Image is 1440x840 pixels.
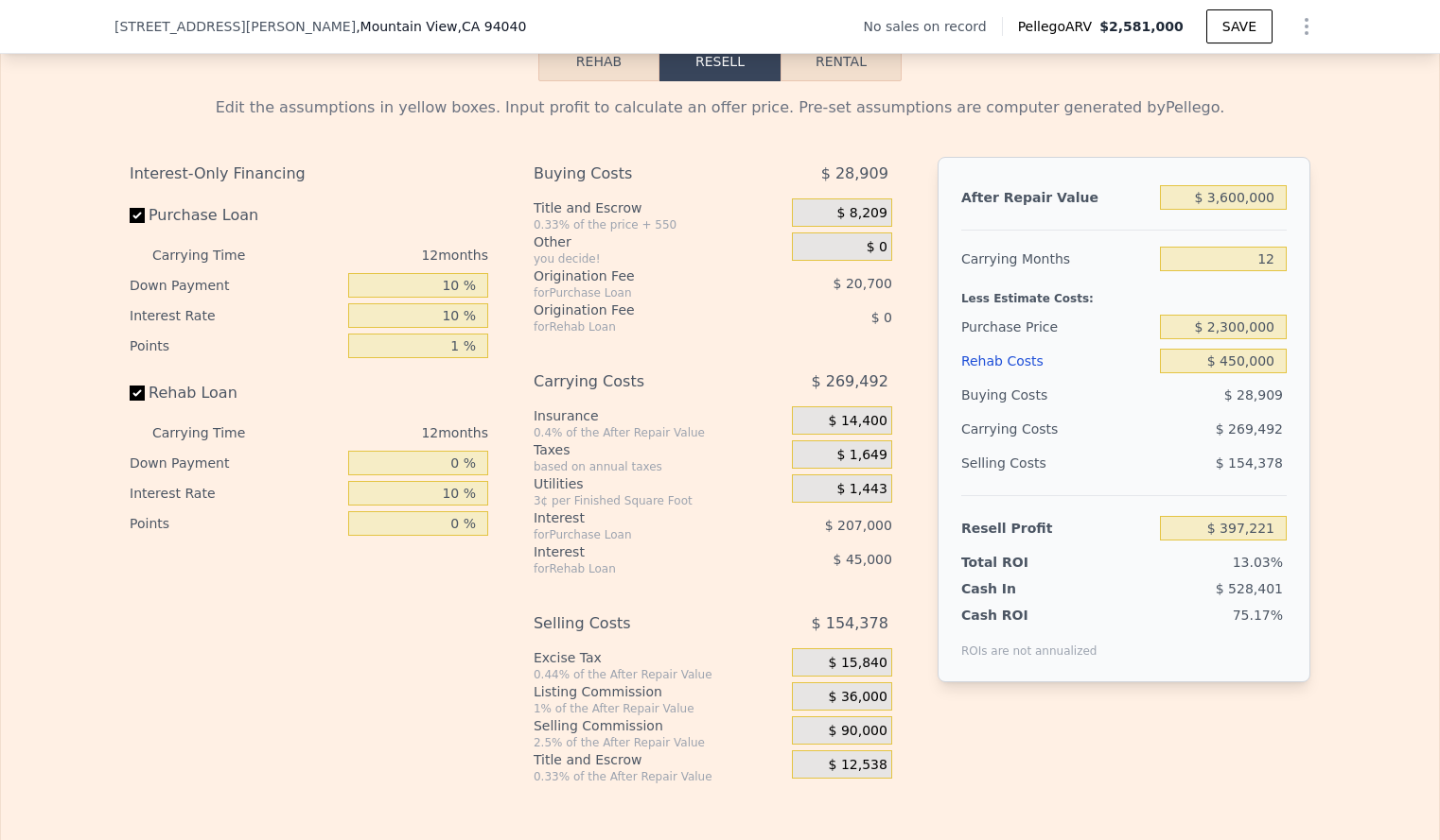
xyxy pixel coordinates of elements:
[961,625,1098,659] div: ROIs are not annualized
[1233,608,1283,623] span: 75.17%
[130,386,145,401] input: Rehab Loan
[1233,555,1283,570] span: 13.03%
[863,17,1001,36] div: No sales on record
[1018,17,1100,36] span: Pellego ARV
[130,208,145,223] input: Purchase Loan
[534,319,745,334] div: for Rehab Loan
[534,474,784,493] div: Utilities
[811,365,887,399] span: $ 269,492
[534,716,784,735] div: Selling Commission
[534,459,784,474] div: based on annual taxes
[836,481,887,498] span: $ 1,443
[961,579,1080,598] div: Cash In
[1099,19,1184,34] span: $2,581,000
[534,508,745,527] div: Interest
[130,331,341,361] div: Points
[152,418,275,448] div: Carrying Time
[821,157,888,191] span: $ 28,909
[534,198,784,217] div: Title and Escrow
[457,19,526,34] span: , CA 94040
[871,310,892,325] span: $ 0
[534,232,784,251] div: Other
[829,689,887,706] span: $ 36,000
[114,17,356,36] span: [STREET_ADDRESS][PERSON_NAME]
[1206,9,1273,43] button: SAVE
[534,425,784,440] div: 0.4% of the After Repair Value
[283,240,488,270] div: 12 months
[130,270,341,300] div: Down Payment
[534,607,745,641] div: Selling Costs
[961,606,1098,625] div: Cash ROI
[961,446,1152,480] div: Selling Costs
[534,735,784,750] div: 2.5% of the After Repair Value
[829,655,887,672] span: $ 15,840
[534,406,784,425] div: Insurance
[534,157,745,191] div: Buying Costs
[356,17,526,36] span: , Mountain View
[829,723,887,740] span: $ 90,000
[534,285,745,300] div: for Purchase Loan
[534,440,784,459] div: Taxes
[130,96,1310,119] div: Edit the assumptions in yellow boxes. Input profit to calculate an offer price. Pre-set assumptio...
[961,242,1152,276] div: Carrying Months
[1288,8,1326,45] button: Show Options
[961,276,1287,310] div: Less Estimate Costs:
[836,447,887,464] span: $ 1,649
[283,418,488,448] div: 12 months
[836,205,887,222] span: $ 8,209
[534,266,745,285] div: Origination Fee
[534,527,745,542] div: for Purchase Loan
[130,376,341,410] label: Rehab Loan
[781,42,902,81] button: Rental
[825,518,892,533] span: $ 207,000
[1216,421,1283,437] span: $ 269,492
[130,478,341,508] div: Interest Rate
[961,310,1152,344] div: Purchase Price
[534,701,784,716] div: 1% of the After Repair Value
[534,251,784,266] div: you decide!
[534,365,745,399] div: Carrying Costs
[1224,387,1283,403] span: $ 28,909
[130,157,488,191] div: Interest-Only Financing
[534,769,784,784] div: 0.33% of the After Repair Value
[829,757,887,774] span: $ 12,538
[834,276,892,291] span: $ 20,700
[961,412,1080,446] div: Carrying Costs
[534,493,784,508] div: 3¢ per Finished Square Foot
[534,542,745,561] div: Interest
[811,607,887,641] span: $ 154,378
[130,508,341,539] div: Points
[534,300,745,319] div: Origination Fee
[534,682,784,701] div: Listing Commission
[961,344,1152,378] div: Rehab Costs
[961,378,1152,412] div: Buying Costs
[534,217,784,232] div: 0.33% of the price + 550
[834,552,892,567] span: $ 45,000
[534,667,784,682] div: 0.44% of the After Repair Value
[961,511,1152,545] div: Resell Profit
[538,42,659,81] button: Rehab
[130,300,341,331] div: Interest Rate
[534,648,784,667] div: Excise Tax
[130,198,341,232] label: Purchase Loan
[829,413,887,430] span: $ 14,400
[130,448,341,478] div: Down Payment
[1216,455,1283,471] span: $ 154,378
[659,42,781,81] button: Resell
[961,180,1152,214] div: After Repair Value
[534,750,784,769] div: Title and Escrow
[1216,581,1283,596] span: $ 528,401
[152,240,275,270] div: Carrying Time
[534,561,745,576] div: for Rehab Loan
[867,239,887,256] span: $ 0
[961,553,1080,572] div: Total ROI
